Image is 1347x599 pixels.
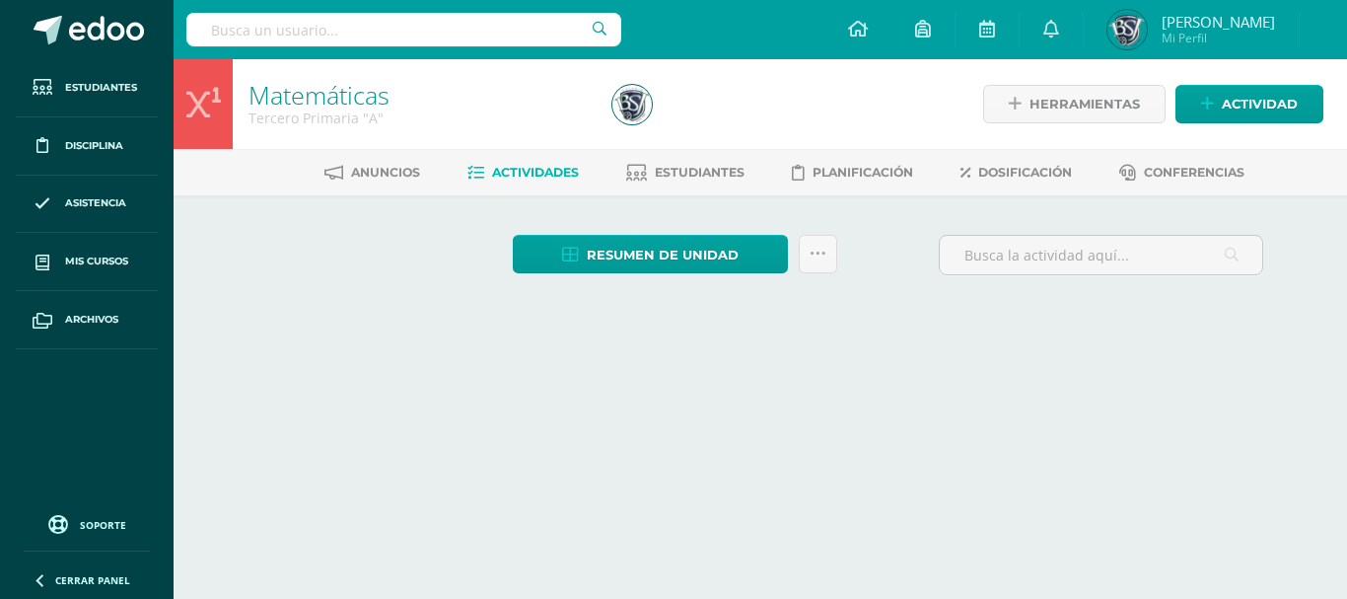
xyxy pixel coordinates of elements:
[65,80,137,96] span: Estudiantes
[1144,165,1244,180] span: Conferencias
[248,78,390,112] a: Matemáticas
[1175,85,1323,123] a: Actividad
[1029,86,1140,122] span: Herramientas
[1162,30,1275,46] span: Mi Perfil
[186,13,620,46] input: Busca un usuario...
[65,195,126,211] span: Asistencia
[16,176,158,234] a: Asistencia
[55,573,130,587] span: Cerrar panel
[16,59,158,117] a: Estudiantes
[612,85,652,124] img: 4ad66ca0c65d19b754e3d5d7000ffc1b.png
[492,165,579,180] span: Actividades
[626,157,744,188] a: Estudiantes
[24,510,150,537] a: Soporte
[1162,12,1275,32] span: [PERSON_NAME]
[978,165,1072,180] span: Dosificación
[1119,157,1244,188] a: Conferencias
[513,235,788,273] a: Resumen de unidad
[983,85,1166,123] a: Herramientas
[16,233,158,291] a: Mis cursos
[813,165,913,180] span: Planificación
[80,518,126,532] span: Soporte
[960,157,1072,188] a: Dosificación
[467,157,579,188] a: Actividades
[65,254,128,269] span: Mis cursos
[16,291,158,349] a: Archivos
[1222,86,1298,122] span: Actividad
[940,236,1262,274] input: Busca la actividad aquí...
[248,109,589,127] div: Tercero Primaria 'A'
[324,157,420,188] a: Anuncios
[65,312,118,328] span: Archivos
[65,138,123,154] span: Disciplina
[587,237,739,273] span: Resumen de unidad
[351,165,420,180] span: Anuncios
[1107,10,1147,49] img: 4ad66ca0c65d19b754e3d5d7000ffc1b.png
[792,157,913,188] a: Planificación
[248,81,589,109] h1: Matemáticas
[16,117,158,176] a: Disciplina
[655,165,744,180] span: Estudiantes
